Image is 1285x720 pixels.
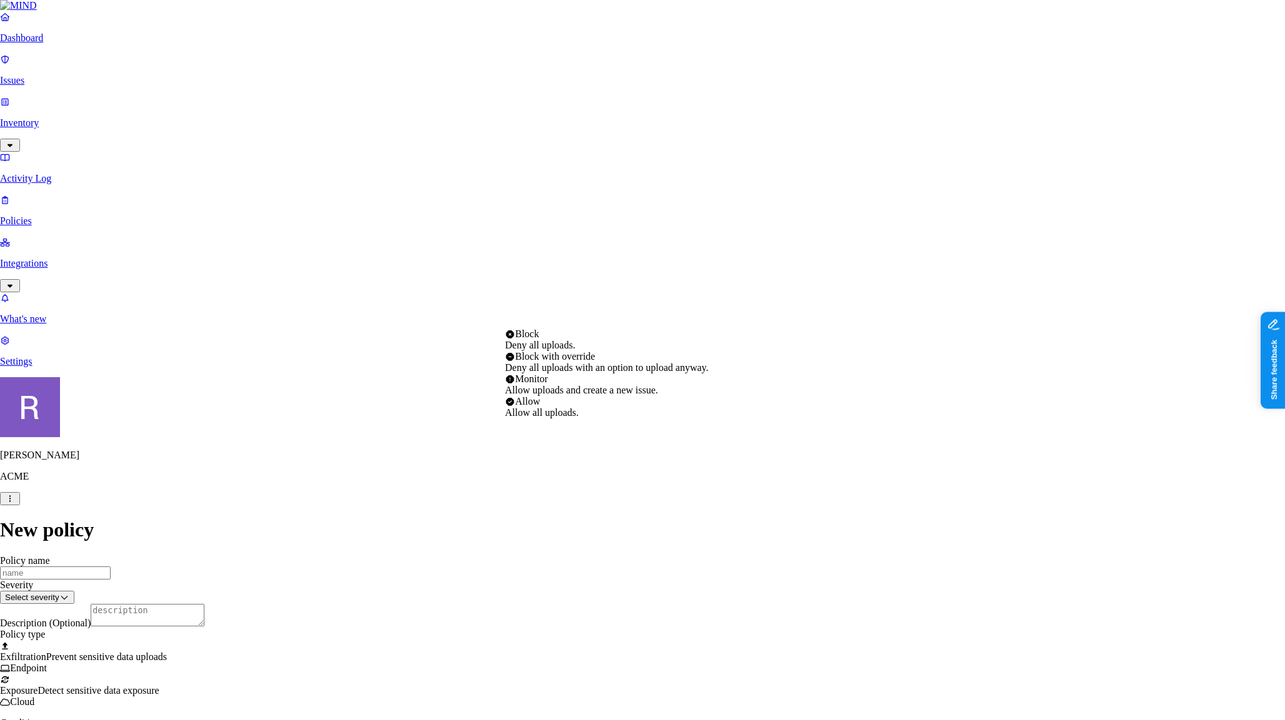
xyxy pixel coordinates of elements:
[505,385,658,395] span: Allow uploads and create a new issue.
[515,328,539,339] span: Block
[515,351,595,362] span: Block with override
[505,340,575,350] span: Deny all uploads.
[505,362,709,373] span: Deny all uploads with an option to upload anyway.
[515,396,540,407] span: Allow
[515,373,547,384] span: Monitor
[505,407,579,418] span: Allow all uploads.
